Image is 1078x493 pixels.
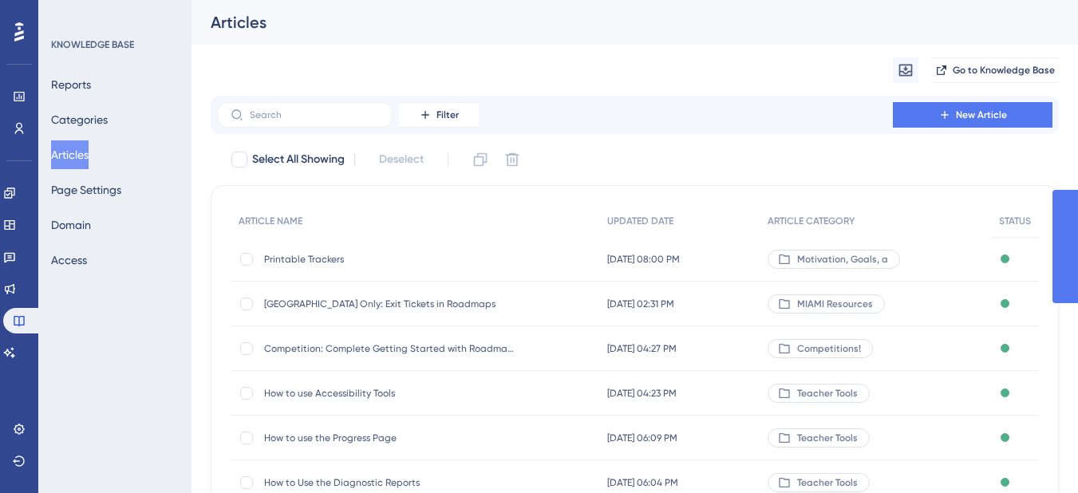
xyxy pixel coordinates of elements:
[956,108,1007,121] span: New Article
[51,176,121,204] button: Page Settings
[797,298,873,310] span: MIAMI Resources
[797,342,861,355] span: Competitions!
[211,11,1019,34] div: Articles
[607,342,677,355] span: [DATE] 04:27 PM
[264,298,519,310] span: [GEOGRAPHIC_DATA] Only: Exit Tickets in Roadmaps
[51,38,134,51] div: KNOWLEDGE BASE
[607,298,674,310] span: [DATE] 02:31 PM
[239,215,302,227] span: ARTICLE NAME
[999,215,1031,227] span: STATUS
[797,387,858,400] span: Teacher Tools
[607,253,680,266] span: [DATE] 08:00 PM
[51,246,87,274] button: Access
[607,387,677,400] span: [DATE] 04:23 PM
[399,102,479,128] button: Filter
[365,145,438,174] button: Deselect
[797,253,888,266] span: Motivation, Goals, a
[264,342,519,355] span: Competition: Complete Getting Started with Roadmaps Course
[607,432,677,444] span: [DATE] 06:09 PM
[264,432,519,444] span: How to use the Progress Page
[768,215,855,227] span: ARTICLE CATEGORY
[264,253,519,266] span: Printable Trackers
[51,211,91,239] button: Domain
[250,109,379,120] input: Search
[893,102,1052,128] button: New Article
[436,108,459,121] span: Filter
[51,105,108,134] button: Categories
[797,476,858,489] span: Teacher Tools
[252,150,345,169] span: Select All Showing
[1011,430,1059,478] iframe: UserGuiding AI Assistant Launcher
[51,140,89,169] button: Articles
[51,70,91,99] button: Reports
[264,387,519,400] span: How to use Accessibility Tools
[953,64,1055,77] span: Go to Knowledge Base
[797,432,858,444] span: Teacher Tools
[379,150,424,169] span: Deselect
[264,476,519,489] span: How to Use the Diagnostic Reports
[607,215,673,227] span: UPDATED DATE
[607,476,678,489] span: [DATE] 06:04 PM
[931,57,1059,83] button: Go to Knowledge Base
